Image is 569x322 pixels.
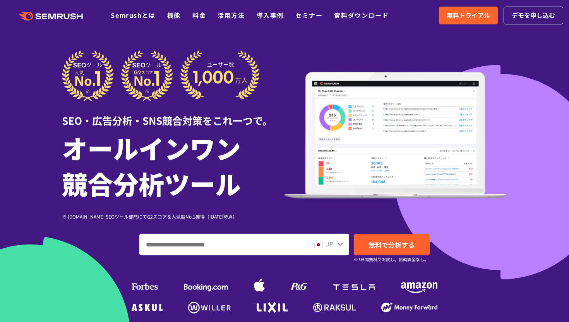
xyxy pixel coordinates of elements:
a: 料金 [192,10,206,20]
a: セミナー [295,10,322,20]
a: デモを申し込む [504,7,563,24]
a: 活用方法 [218,10,245,20]
span: JP [326,239,333,248]
div: SEO・広告分析・SNS競合対策をこれ一つで。 [62,101,284,128]
a: 資料ダウンロード [334,10,389,20]
span: 無料で分析する [368,240,415,250]
div: ※ [DOMAIN_NAME] SEOツール部門にてG2スコア＆人気度No.1獲得（[DATE]時点） [62,213,284,220]
a: 無料トライアル [439,7,498,24]
a: Semrushとは [111,10,155,20]
a: 機能 [167,10,181,20]
input: ドメイン、キーワードまたはURLを入力してください [140,234,307,255]
a: 無料で分析する [354,234,430,255]
h1: オールインワン 競合分析ツール [62,130,284,201]
span: 無料トライアル [447,10,490,21]
small: ※7日間無料でお試し。自動課金なし。 [354,256,428,263]
span: デモを申し込む [512,10,555,21]
a: 導入事例 [257,10,284,20]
